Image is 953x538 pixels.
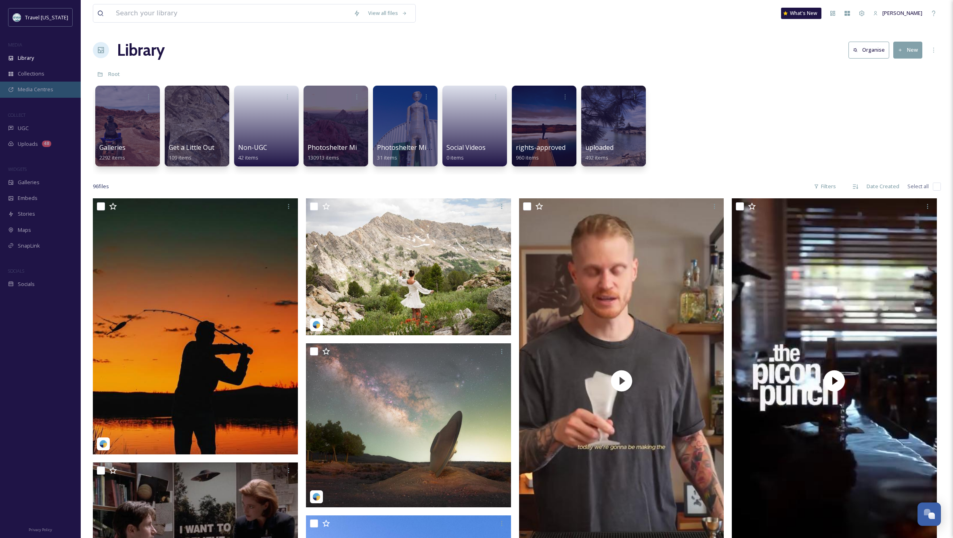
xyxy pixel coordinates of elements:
span: MEDIA [8,42,22,48]
span: Select all [907,183,929,190]
span: 42 items [238,154,258,161]
span: SOCIALS [8,268,24,274]
button: Open Chat [917,502,941,526]
a: Non-UGC42 items [238,144,267,161]
a: [PERSON_NAME] [869,5,926,21]
img: jermcon-5598860.jpg [93,198,298,454]
input: Search your library [112,4,350,22]
span: Get a Little Out There [169,143,235,152]
span: Photoshelter Migration [308,143,379,152]
span: 130913 items [308,154,339,161]
span: SnapLink [18,242,40,250]
a: What's New [781,8,821,19]
span: Photoshelter Migration (Example) [377,143,480,152]
span: Media Centres [18,86,53,93]
a: Root [108,69,120,79]
span: Maps [18,226,31,234]
a: uploaded492 items [585,144,614,161]
img: j.rose227-4985441.jpg [306,198,511,335]
span: Stories [18,210,35,218]
img: download.jpeg [13,13,21,21]
span: COLLECT [8,112,25,118]
img: stephanie_.bee-18100850143594858.jpeg [306,343,511,507]
span: WIDGETS [8,166,27,172]
span: 96 file s [93,183,109,190]
span: Galleries [99,143,126,152]
a: Library [117,38,165,62]
a: rights-approved960 items [516,144,566,161]
span: Galleries [18,179,40,186]
span: Travel [US_STATE] [25,14,68,21]
span: 109 items [169,154,192,161]
span: Root [108,70,120,78]
button: Organise [848,42,889,58]
span: 960 items [516,154,539,161]
span: Uploads [18,140,38,148]
span: rights-approved [516,143,566,152]
span: Privacy Policy [29,527,52,532]
a: Photoshelter Migration130913 items [308,144,379,161]
div: Filters [810,179,840,194]
span: Non-UGC [238,143,267,152]
span: 492 items [585,154,608,161]
span: UGC [18,124,29,132]
button: New [893,42,922,58]
a: Galleries2292 items [99,144,126,161]
span: Socials [18,280,35,288]
span: uploaded [585,143,614,152]
span: 0 items [446,154,464,161]
span: [PERSON_NAME] [882,9,922,17]
a: Social Videos0 items [446,144,486,161]
img: snapsea-logo.png [312,493,320,501]
span: Social Videos [446,143,486,152]
span: Library [18,54,34,62]
img: snapsea-logo.png [312,321,320,329]
div: 48 [42,141,51,147]
div: Date Created [863,179,903,194]
a: Get a Little Out There109 items [169,144,235,161]
span: Embeds [18,194,38,202]
a: Photoshelter Migration (Example)31 items [377,144,480,161]
img: snapsea-logo.png [99,440,107,448]
span: 2292 items [99,154,125,161]
a: Privacy Policy [29,524,52,534]
span: 31 items [377,154,397,161]
span: Collections [18,70,44,78]
a: View all files [364,5,411,21]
